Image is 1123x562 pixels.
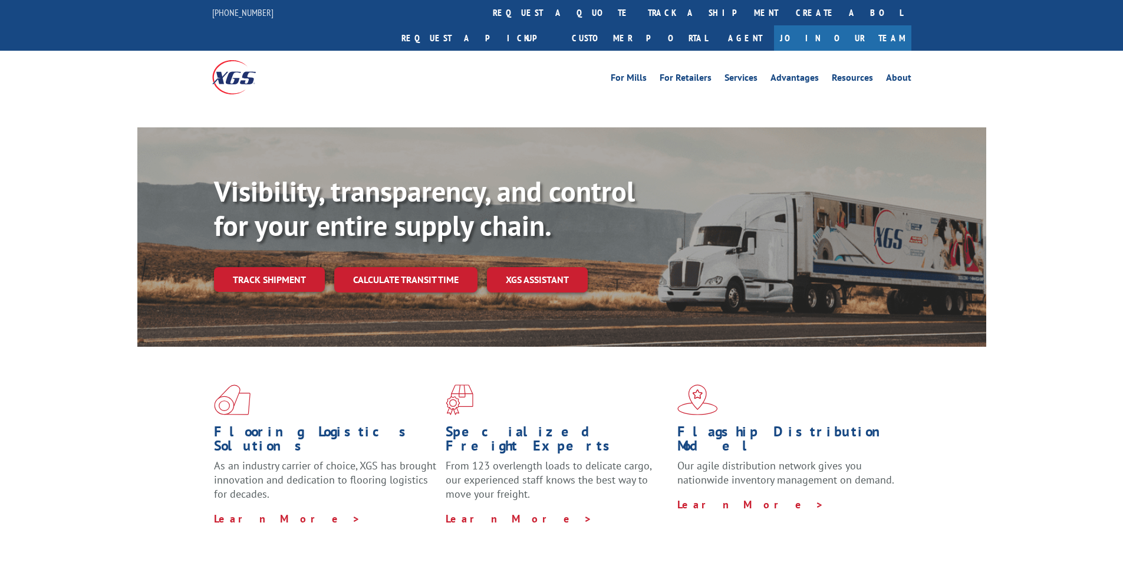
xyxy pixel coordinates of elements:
h1: Specialized Freight Experts [446,425,668,459]
a: Agent [716,25,774,51]
h1: Flooring Logistics Solutions [214,425,437,459]
img: xgs-icon-total-supply-chain-intelligence-red [214,384,251,415]
a: XGS ASSISTANT [487,267,588,292]
a: About [886,73,911,86]
a: Request a pickup [393,25,563,51]
span: Our agile distribution network gives you nationwide inventory management on demand. [677,459,894,487]
a: Calculate transit time [334,267,477,292]
a: Learn More > [677,498,824,511]
a: Advantages [770,73,819,86]
a: Learn More > [214,512,361,525]
a: For Retailers [660,73,712,86]
img: xgs-icon-focused-on-flooring-red [446,384,473,415]
a: Resources [832,73,873,86]
span: As an industry carrier of choice, XGS has brought innovation and dedication to flooring logistics... [214,459,436,501]
a: Join Our Team [774,25,911,51]
img: xgs-icon-flagship-distribution-model-red [677,384,718,415]
a: Services [724,73,758,86]
a: [PHONE_NUMBER] [212,6,274,18]
p: From 123 overlength loads to delicate cargo, our experienced staff knows the best way to move you... [446,459,668,511]
b: Visibility, transparency, and control for your entire supply chain. [214,173,635,244]
a: For Mills [611,73,647,86]
a: Track shipment [214,267,325,292]
a: Learn More > [446,512,592,525]
a: Customer Portal [563,25,716,51]
h1: Flagship Distribution Model [677,425,900,459]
